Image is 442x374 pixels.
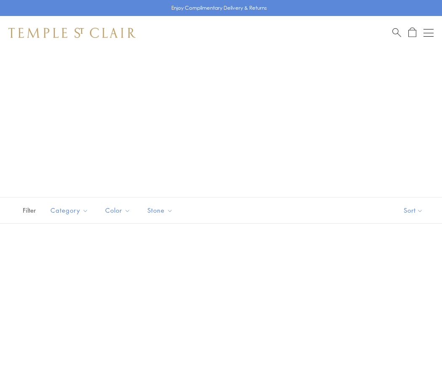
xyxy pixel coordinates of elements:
[101,205,137,216] span: Color
[46,205,95,216] span: Category
[44,201,95,220] button: Category
[392,27,401,38] a: Search
[8,28,136,38] img: Temple St. Clair
[423,28,434,38] button: Open navigation
[99,201,137,220] button: Color
[171,4,267,12] p: Enjoy Complimentary Delivery & Returns
[141,201,179,220] button: Stone
[143,205,179,216] span: Stone
[385,198,442,223] button: Show sort by
[408,27,416,38] a: Open Shopping Bag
